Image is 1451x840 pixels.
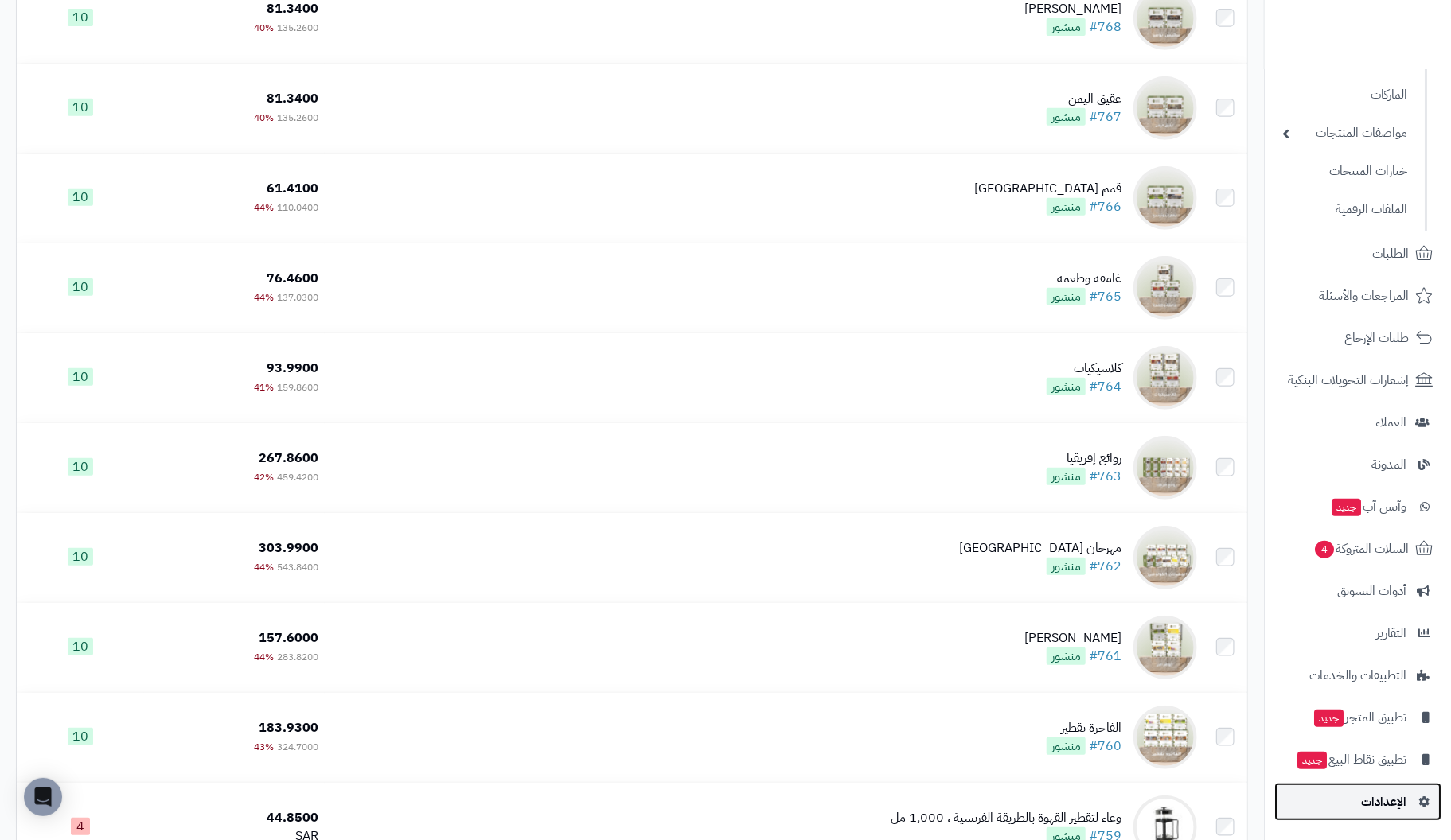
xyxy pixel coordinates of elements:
[1314,710,1344,727] span: جديد
[1274,530,1441,568] a: السلات المتروكة4
[1047,108,1086,126] span: منشور
[254,200,274,215] span: 44%
[1133,256,1197,320] img: غامقة وطعمة
[259,628,318,647] span: 157.6000
[1047,378,1086,395] span: منشور
[1047,18,1086,36] span: منشور
[1133,346,1197,410] img: كلاسيكيات
[891,809,1121,827] div: وعاء لتقطير القهوة بالطريقة الفرنسية ، 1,000 مل
[1047,468,1086,485] span: منشور
[254,111,274,125] span: 40%
[959,539,1121,558] div: مهرجان [GEOGRAPHIC_DATA]
[1375,411,1406,434] span: العملاء
[1344,327,1409,349] span: طلبات الإرجاع
[1047,719,1121,737] div: الفاخرة تقطير
[1047,737,1086,755] span: منشور
[68,189,93,206] span: 10
[1274,488,1441,526] a: وآتس آبجديد
[68,638,93,655] span: 10
[1274,319,1441,357] a: طلبات الإرجاع
[1309,664,1406,686] span: التطبيقات والخدمات
[254,290,274,305] span: 44%
[277,111,318,125] span: 135.2600
[1274,741,1441,779] a: تطبيق نقاط البيعجديد
[24,778,62,816] div: Open Intercom Messenger
[68,368,93,386] span: 10
[68,99,93,116] span: 10
[1274,783,1441,821] a: الإعدادات
[277,740,318,754] span: 324.7000
[254,560,274,574] span: 44%
[1296,749,1406,771] span: تطبيق نقاط البيع
[68,728,93,745] span: 10
[1274,614,1441,652] a: التقارير
[1274,403,1441,441] a: العملاء
[1047,90,1121,108] div: عقيق اليمن
[1047,647,1086,665] span: منشور
[1274,361,1441,399] a: إشعارات التحويلات البنكية
[1133,616,1197,679] img: جواهر البن
[1274,445,1441,484] a: المدونة
[1047,270,1121,288] div: غامقة وطعمة
[1089,17,1121,37] a: #768
[254,650,274,664] span: 44%
[1133,76,1197,140] img: عقيق اليمن
[1372,243,1409,265] span: الطلبات
[150,809,319,827] div: 44.8500
[259,718,318,737] span: 183.9300
[1343,41,1436,74] img: logo-2.png
[1274,277,1441,315] a: المراجعات والأسئلة
[1089,107,1121,126] a: #767
[267,89,318,108] span: 81.3400
[267,269,318,288] span: 76.4600
[1376,622,1406,644] span: التقارير
[1337,580,1406,602] span: أدوات التسويق
[277,21,318,35] span: 135.2600
[1274,235,1441,273] a: الطلبات
[1330,496,1406,518] span: وآتس آب
[1089,467,1121,486] a: #763
[277,560,318,574] span: 543.8400
[1274,698,1441,737] a: تطبيق المتجرجديد
[1024,629,1121,647] div: [PERSON_NAME]
[1313,706,1406,729] span: تطبيق المتجر
[1274,192,1415,227] a: الملفات الرقمية
[1047,198,1086,216] span: منشور
[267,179,318,198] span: 61.4100
[1089,377,1121,396] a: #764
[1047,360,1121,378] div: كلاسيكيات
[277,650,318,664] span: 283.8200
[254,21,274,35] span: 40%
[1361,791,1406,813] span: الإعدادات
[1047,288,1086,305] span: منشور
[1274,154,1415,189] a: خيارات المنتجات
[277,470,318,484] span: 459.4200
[1089,557,1121,576] a: #762
[1297,752,1327,769] span: جديد
[1089,737,1121,756] a: #760
[277,200,318,215] span: 110.0400
[1332,499,1361,516] span: جديد
[1319,285,1409,307] span: المراجعات والأسئلة
[259,539,318,558] span: 303.9900
[1274,78,1415,112] a: الماركات
[1315,541,1334,558] span: 4
[1047,449,1121,468] div: روائع إفريقيا
[1089,197,1121,216] a: #766
[1089,647,1121,666] a: #761
[1133,166,1197,230] img: قمم إندونيسيا
[71,818,90,835] span: 4
[254,470,274,484] span: 42%
[259,449,318,468] span: 267.8600
[267,359,318,378] span: 93.9900
[254,380,274,395] span: 41%
[68,458,93,476] span: 10
[1288,369,1409,391] span: إشعارات التحويلات البنكية
[1133,436,1197,500] img: روائع إفريقيا
[1274,116,1415,150] a: مواصفات المنتجات
[68,9,93,26] span: 10
[1047,558,1086,575] span: منشور
[1274,572,1441,610] a: أدوات التسويق
[1313,538,1409,560] span: السلات المتروكة
[974,180,1121,198] div: قمم [GEOGRAPHIC_DATA]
